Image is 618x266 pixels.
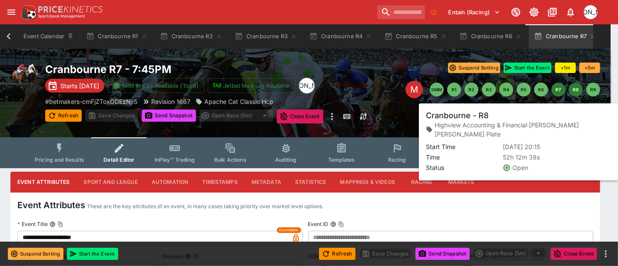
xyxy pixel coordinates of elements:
[581,3,600,22] button: Jonty Andrew
[87,202,323,211] p: These are the key attributes of an event, in many cases taking priority over market level options.
[67,248,118,260] button: Start the Event
[492,156,525,163] span: Popular Bets
[28,137,583,168] div: Event type filters
[19,3,37,21] img: PriceKinetics Logo
[327,110,337,123] button: more
[569,112,596,121] p: Auto-Save
[551,248,597,260] button: Close Event
[443,5,505,19] button: Select Tenant
[430,83,444,96] button: SMM
[299,78,315,93] div: Jonty Andrew
[60,81,99,90] p: Starts [DATE]
[229,24,302,49] button: Cranbourne R3
[508,4,524,20] button: Connected to PK
[528,112,551,121] p: Override
[108,78,204,93] button: SRM Prices Available (Top4)
[328,156,355,163] span: Templates
[308,220,329,228] p: Event ID
[195,172,245,193] button: Timestamps
[304,24,377,49] button: Cranbourne R4
[579,63,600,73] button: +5m
[379,24,452,49] button: Cranbourne R5
[196,97,273,106] div: Apache Cat Classic Hcp
[18,24,79,49] button: Event Calendar
[545,4,560,20] button: Documentation
[35,156,84,163] span: Pricing and Results
[427,5,441,19] button: No Bookmarks
[103,156,134,163] span: Detail Editor
[45,110,82,122] button: Refresh
[333,172,402,193] button: Mappings & Videos
[155,24,228,49] button: Cranbourne R2
[76,172,144,193] button: Sport and League
[81,24,153,49] button: Cranbourne R1
[45,63,369,76] h2: Copy To Clipboard
[277,110,323,123] button: Close Event
[441,172,481,193] button: Markets
[45,97,137,106] p: Copy To Clipboard
[17,220,48,228] p: Event Title
[275,156,296,163] span: Auditing
[473,247,547,259] div: split button
[10,63,38,90] img: horse_racing.png
[8,248,63,260] button: Suspend Betting
[402,172,441,193] button: Racing
[534,83,548,96] button: R6
[529,24,601,49] button: Cranbourne R7
[465,83,478,96] button: R2
[584,5,598,19] div: Jonty Andrew
[569,83,583,96] button: R8
[526,4,542,20] button: Toggle light/dark mode
[555,63,576,73] button: +1m
[563,4,578,20] button: Notifications
[441,156,465,163] span: Simulator
[155,156,195,163] span: InPlay™ Trading
[10,172,76,193] button: Event Attributes
[208,78,296,93] button: Jetbet Meeting Available
[38,14,85,18] img: Sportsbook Management
[142,110,196,122] button: Send Snapshot
[405,81,423,98] div: Edit Meeting
[504,63,552,73] button: Start the Event
[199,110,273,122] div: split button
[204,97,273,106] p: Apache Cat Classic Hcp
[279,227,299,233] span: Overridden
[288,172,333,193] button: Statistics
[454,24,527,49] button: Cranbourne R6
[338,221,344,227] button: Copy To Clipboard
[482,83,496,96] button: R3
[214,156,246,163] span: Bulk Actions
[3,4,19,20] button: open drawer
[487,112,511,121] p: Overtype
[601,249,611,259] button: more
[151,97,190,106] p: Revision 1667
[319,248,356,260] button: Refresh
[473,110,600,123] div: Start From
[17,199,85,211] h4: Event Attributes
[586,83,600,96] button: R9
[447,83,461,96] button: R1
[545,156,583,163] span: Related Events
[57,221,63,227] button: Copy To Clipboard
[552,83,565,96] button: R7
[38,6,103,13] img: PriceKinetics
[388,156,406,163] span: Racing
[415,248,470,260] button: Send Snapshot
[517,83,531,96] button: R5
[377,5,425,19] input: search
[145,172,196,193] button: Automation
[213,81,221,90] img: jetbet-logo.svg
[499,83,513,96] button: R4
[448,63,500,73] button: Suspend Betting
[430,83,600,96] nav: pagination navigation
[245,172,288,193] button: Metadata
